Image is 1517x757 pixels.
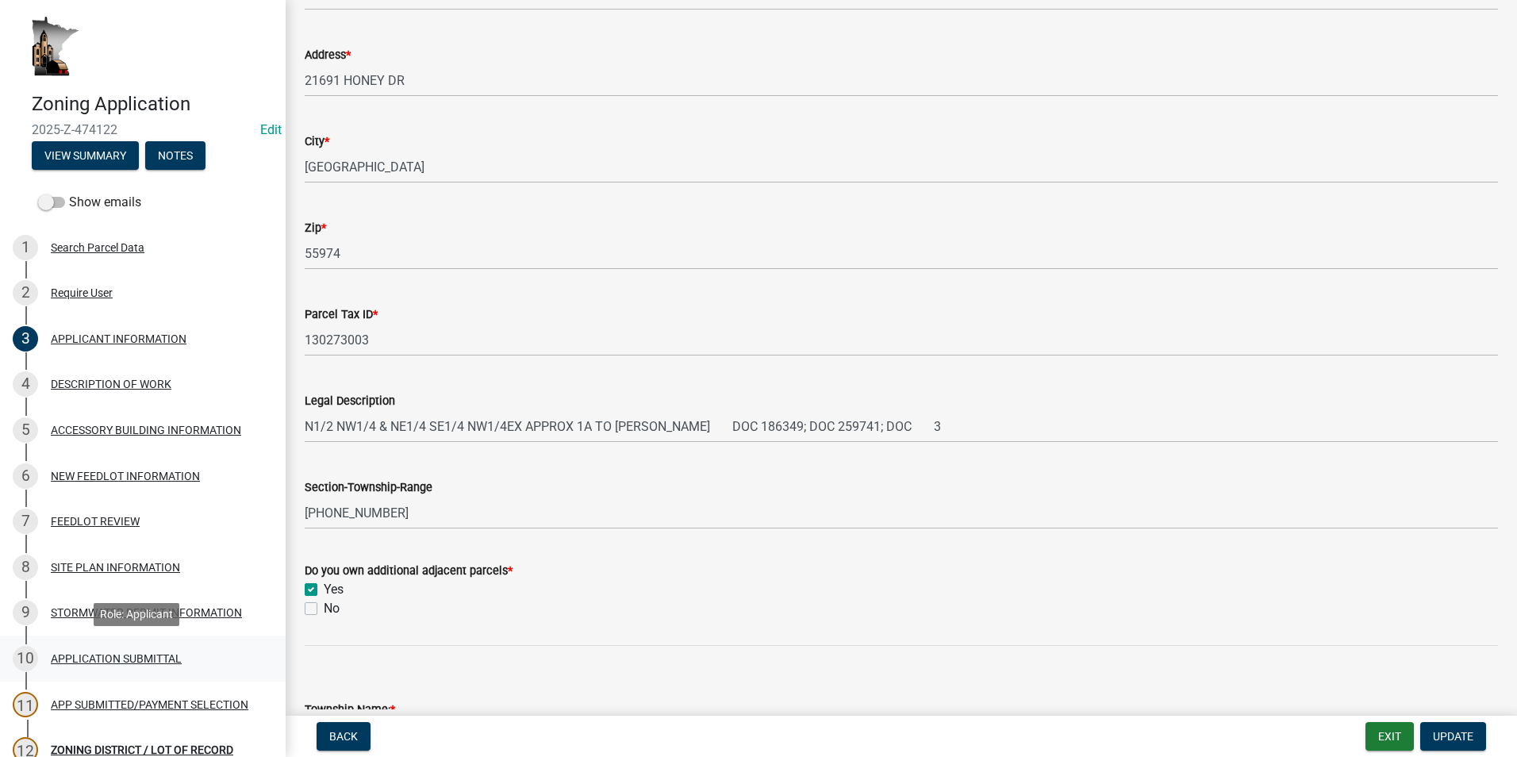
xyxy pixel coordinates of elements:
label: Parcel Tax ID [305,309,378,321]
div: FEEDLOT REVIEW [51,516,140,527]
label: Zip [305,223,326,234]
button: Back [317,722,371,751]
span: Update [1433,730,1473,743]
div: 5 [13,417,38,443]
div: DESCRIPTION OF WORK [51,378,171,390]
label: Yes [324,580,344,599]
div: ZONING DISTRICT / LOT OF RECORD [51,744,233,755]
a: Edit [260,122,282,137]
h4: Zoning Application [32,93,273,116]
div: 4 [13,371,38,397]
label: Legal Description [305,396,395,407]
label: No [324,599,340,618]
div: SITE PLAN INFORMATION [51,562,180,573]
div: 9 [13,600,38,625]
div: Search Parcel Data [51,242,144,253]
div: 8 [13,555,38,580]
div: ACCESSORY BUILDING INFORMATION [51,425,241,436]
div: 7 [13,509,38,534]
wm-modal-confirm: Summary [32,150,139,163]
div: 10 [13,646,38,671]
button: View Summary [32,141,139,170]
label: Section-Township-Range [305,482,432,494]
div: NEW FEEDLOT INFORMATION [51,471,200,482]
label: Do you own additional adjacent parcels [305,566,513,577]
div: 11 [13,692,38,717]
div: STORMWATER PERMIT INFORMATION [51,607,242,618]
div: APPLICATION SUBMITTAL [51,653,182,664]
div: Require User [51,287,113,298]
div: APPLICANT INFORMATION [51,333,186,344]
img: Houston County, Minnesota [32,17,79,76]
span: Back [329,730,358,743]
div: Role: Applicant [94,603,179,626]
div: 3 [13,326,38,352]
label: Township Name: [305,705,395,716]
div: 6 [13,463,38,489]
div: 1 [13,235,38,260]
label: Show emails [38,193,141,212]
button: Update [1420,722,1486,751]
wm-modal-confirm: Edit Application Number [260,122,282,137]
div: APP SUBMITTED/PAYMENT SELECTION [51,699,248,710]
wm-modal-confirm: Notes [145,150,205,163]
div: 2 [13,280,38,305]
button: Exit [1365,722,1414,751]
label: City [305,136,329,148]
label: Address [305,50,351,61]
span: 2025-Z-474122 [32,122,254,137]
button: Notes [145,141,205,170]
